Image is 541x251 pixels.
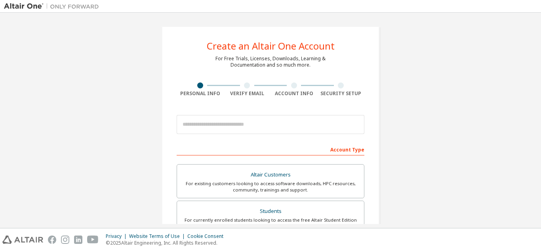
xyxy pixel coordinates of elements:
[318,90,365,97] div: Security Setup
[182,217,359,230] div: For currently enrolled students looking to access the free Altair Student Edition bundle and all ...
[106,233,129,240] div: Privacy
[207,41,335,51] div: Create an Altair One Account
[182,206,359,217] div: Students
[48,236,56,244] img: facebook.svg
[270,90,318,97] div: Account Info
[177,90,224,97] div: Personal Info
[61,236,69,244] img: instagram.svg
[224,90,271,97] div: Verify Email
[4,2,103,10] img: Altair One
[187,233,228,240] div: Cookie Consent
[106,240,228,246] p: © 2025 Altair Engineering, Inc. All Rights Reserved.
[129,233,187,240] div: Website Terms of Use
[177,143,364,155] div: Account Type
[2,236,43,244] img: altair_logo.svg
[74,236,82,244] img: linkedin.svg
[215,56,326,68] div: For Free Trials, Licenses, Downloads, Learning & Documentation and so much more.
[87,236,99,244] img: youtube.svg
[182,180,359,193] div: For existing customers looking to access software downloads, HPC resources, community, trainings ...
[182,169,359,180] div: Altair Customers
